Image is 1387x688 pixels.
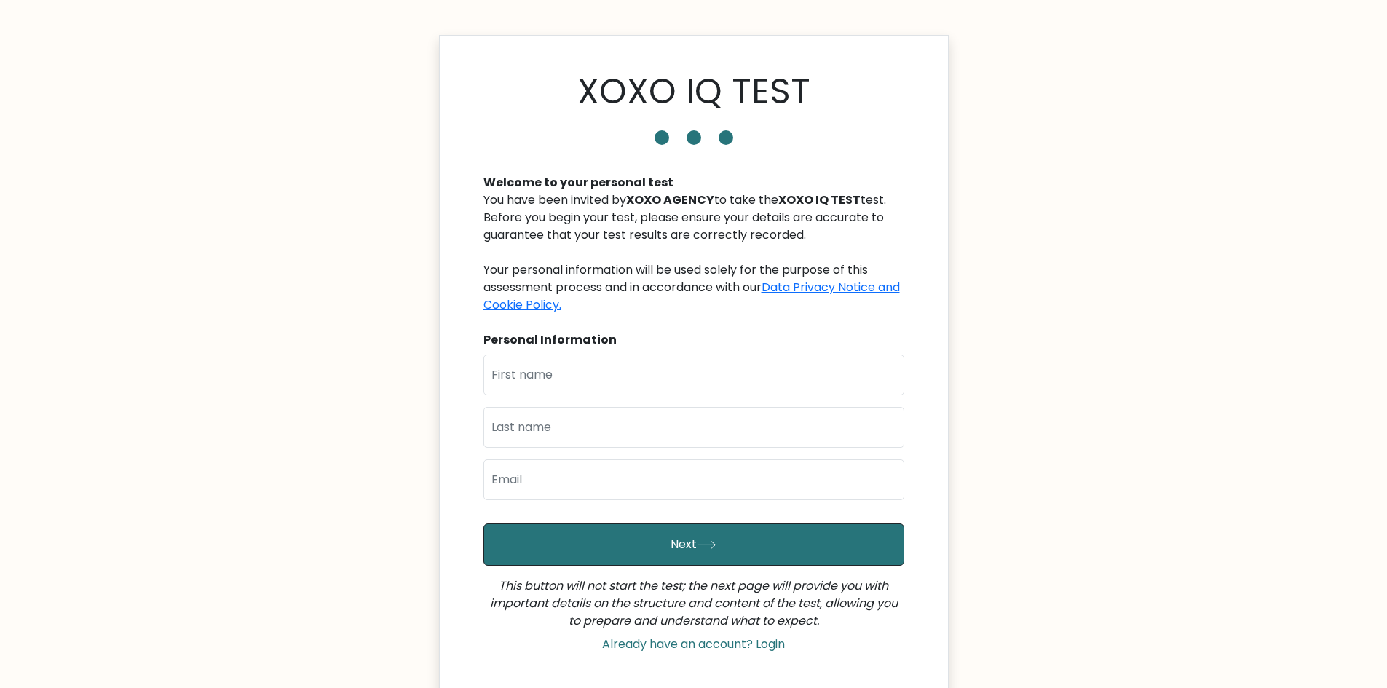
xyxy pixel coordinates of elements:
[577,71,810,113] h1: XOXO IQ TEST
[483,407,904,448] input: Last name
[483,459,904,500] input: Email
[490,577,898,629] i: This button will not start the test; the next page will provide you with important details on the...
[483,191,904,314] div: You have been invited by to take the test. Before you begin your test, please ensure your details...
[596,636,791,652] a: Already have an account? Login
[626,191,714,208] b: XOXO AGENCY
[483,174,904,191] div: Welcome to your personal test
[483,331,904,349] div: Personal Information
[778,191,861,208] b: XOXO IQ TEST
[483,523,904,566] button: Next
[483,279,900,313] a: Data Privacy Notice and Cookie Policy.
[483,355,904,395] input: First name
